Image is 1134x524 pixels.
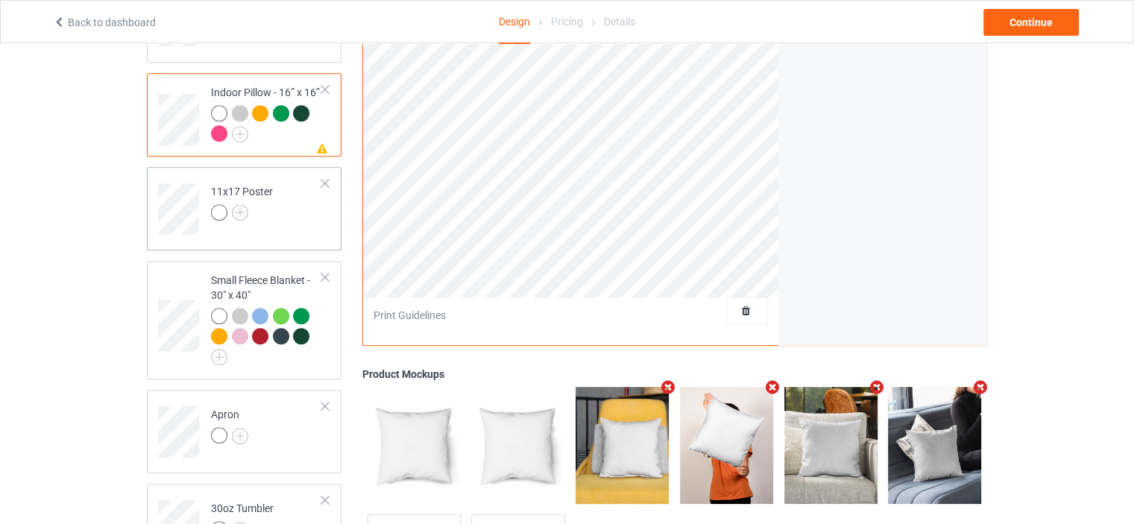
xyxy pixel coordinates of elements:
[211,85,322,141] div: Indoor Pillow - 16” x 16”
[499,1,530,44] div: Design
[576,388,669,504] img: regular.jpg
[232,204,248,221] img: svg+xml;base64,PD94bWwgdmVyc2lvbj0iMS4wIiBlbmNvZGluZz0iVVRGLTgiPz4KPHN2ZyB3aWR0aD0iMjJweCIgaGVpZ2...
[232,428,248,444] img: svg+xml;base64,PD94bWwgdmVyc2lvbj0iMS4wIiBlbmNvZGluZz0iVVRGLTgiPz4KPHN2ZyB3aWR0aD0iMjJweCIgaGVpZ2...
[604,1,635,42] div: Details
[211,184,273,220] div: 11x17 Poster
[471,388,564,504] img: regular.jpg
[232,126,248,142] img: svg+xml;base64,PD94bWwgdmVyc2lvbj0iMS4wIiBlbmNvZGluZz0iVVRGLTgiPz4KPHN2ZyB3aWR0aD0iMjJweCIgaGVpZ2...
[211,349,227,365] img: svg+xml;base64,PD94bWwgdmVyc2lvbj0iMS4wIiBlbmNvZGluZz0iVVRGLTgiPz4KPHN2ZyB3aWR0aD0iMjJweCIgaGVpZ2...
[867,380,886,396] i: Remove mockup
[680,388,773,504] img: regular.jpg
[983,9,1079,36] div: Continue
[147,261,341,379] div: Small Fleece Blanket - 30" x 40"
[211,273,322,360] div: Small Fleece Blanket - 30" x 40"
[763,380,781,396] i: Remove mockup
[211,407,248,443] div: Apron
[147,73,341,157] div: Indoor Pillow - 16” x 16”
[971,380,990,396] i: Remove mockup
[368,388,461,504] img: regular.jpg
[147,390,341,473] div: Apron
[888,388,981,504] img: regular.jpg
[784,388,878,504] img: regular.jpg
[362,367,987,382] div: Product Mockups
[53,16,156,28] a: Back to dashboard
[147,167,341,250] div: 11x17 Poster
[551,1,583,42] div: Pricing
[374,309,446,323] div: Print Guidelines
[659,380,678,396] i: Remove mockup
